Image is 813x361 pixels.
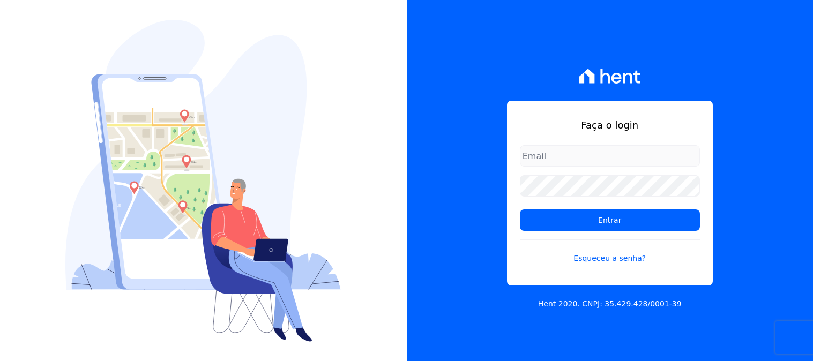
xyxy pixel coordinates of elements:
input: Entrar [520,209,700,231]
img: Login [65,20,341,342]
p: Hent 2020. CNPJ: 35.429.428/0001-39 [538,298,682,310]
h1: Faça o login [520,118,700,132]
input: Email [520,145,700,167]
a: Esqueceu a senha? [520,239,700,264]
